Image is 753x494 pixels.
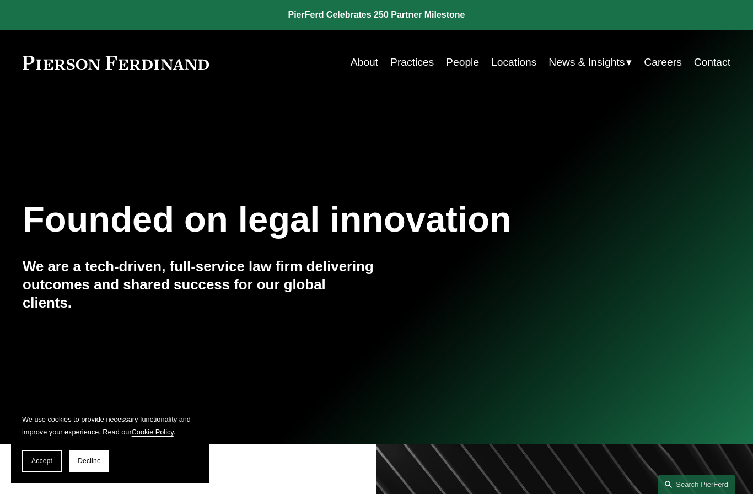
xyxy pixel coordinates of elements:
a: folder dropdown [548,52,632,73]
a: Careers [644,52,682,73]
a: Cookie Policy [132,428,174,436]
a: Contact [694,52,730,73]
a: People [446,52,479,73]
span: Decline [78,457,101,465]
h1: Founded on legal innovation [23,199,612,240]
a: Locations [491,52,536,73]
p: We use cookies to provide necessary functionality and improve your experience. Read our . [22,414,198,439]
a: Search this site [658,475,735,494]
span: News & Insights [548,53,625,72]
h4: We are a tech-driven, full-service law firm delivering outcomes and shared success for our global... [23,257,376,312]
span: Accept [31,457,52,465]
section: Cookie banner [11,402,209,483]
a: Practices [390,52,434,73]
a: About [351,52,378,73]
button: Decline [69,450,109,472]
button: Accept [22,450,62,472]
